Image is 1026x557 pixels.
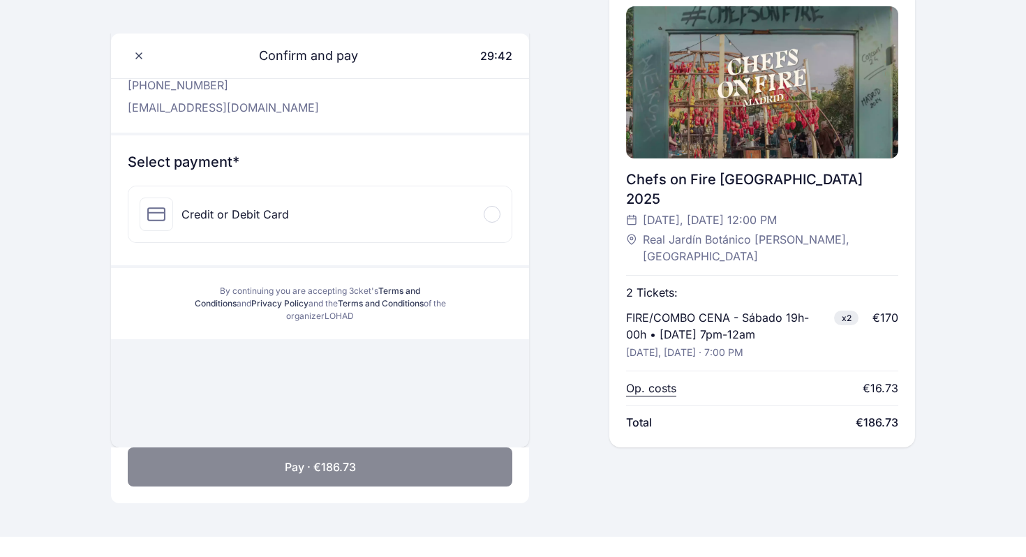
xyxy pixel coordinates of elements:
p: Op. costs [626,380,676,396]
span: €186.73 [856,414,898,431]
p: [EMAIL_ADDRESS][DOMAIN_NAME] [128,99,402,116]
p: [DATE], [DATE] · 7:00 PM [626,346,743,359]
span: [DATE], [DATE] 12:00 PM [643,211,777,228]
span: Pay · €186.73 [285,459,356,475]
span: LOHAD [325,311,354,321]
div: Credit or Debit Card [181,206,289,223]
h3: Select payment* [128,152,512,172]
p: [PHONE_NUMBER] [128,77,402,94]
div: By continuing you are accepting 3cket's and and the of the organizer [189,285,451,322]
a: Privacy Policy [251,298,308,309]
button: Pay · €186.73 [128,447,512,487]
span: 29:42 [480,49,512,63]
p: 2 Tickets: [626,284,678,301]
div: €170 [872,309,898,326]
span: x2 [834,311,858,325]
span: Real Jardín Botánico [PERSON_NAME], [GEOGRAPHIC_DATA] [643,231,884,265]
div: €16.73 [863,380,898,396]
div: Chefs on Fire [GEOGRAPHIC_DATA] 2025 [626,170,898,209]
a: Terms and Conditions [338,298,424,309]
p: FIRE/COMBO CENA - Sábado 19h-00h • [DATE] 7pm-12am [626,309,828,343]
span: Confirm and pay [242,46,358,66]
span: Total [626,414,652,431]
